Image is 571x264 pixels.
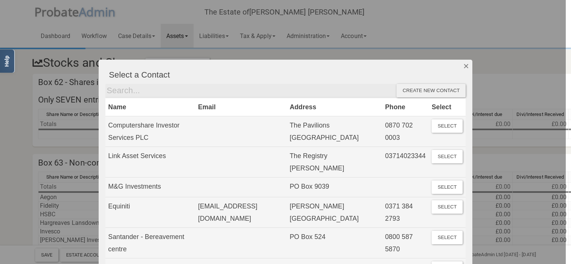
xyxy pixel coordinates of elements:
[396,84,466,97] div: Create new contact
[105,98,195,116] th: Name
[287,197,382,228] td: [PERSON_NAME][GEOGRAPHIC_DATA]
[382,197,429,228] td: 0371 384 2793
[287,98,382,116] th: Address
[432,180,463,194] button: Select
[195,197,287,228] td: [EMAIL_ADDRESS][DOMAIN_NAME]
[429,98,466,116] th: Select
[432,150,463,163] button: Select
[287,177,382,197] td: PO Box 9039
[287,116,382,147] td: The Pavilions [GEOGRAPHIC_DATA]
[460,60,472,72] button: Dismiss
[105,177,195,197] td: M&G Investments
[195,98,287,116] th: Email
[382,98,429,116] th: Phone
[105,116,195,147] td: Computershare Investor Services PLC
[432,231,463,244] button: Select
[105,147,195,177] td: Link Asset Services
[382,228,429,258] td: 0800 587 5870
[382,147,429,177] td: 03714023344
[382,116,429,147] td: 0870 702 0003
[287,147,382,177] td: The Registry [PERSON_NAME]
[105,228,195,258] td: Santander - Bereavement centre
[109,70,466,79] h4: Select a Contact
[432,200,463,214] button: Select
[287,228,382,258] td: PO Box 524
[432,119,463,133] button: Select
[105,197,195,228] td: Equiniti
[105,84,397,97] input: Search...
